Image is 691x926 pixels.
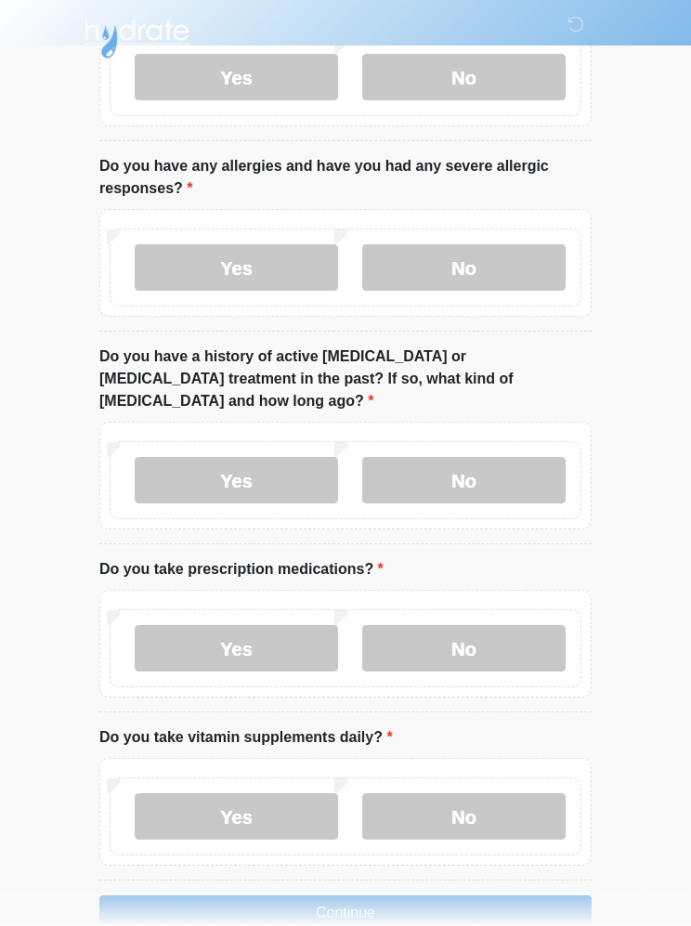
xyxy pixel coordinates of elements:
img: Hydrate IV Bar - Flagstaff Logo [81,14,192,60]
label: No [362,794,566,841]
label: Do you take vitamin supplements daily? [99,727,393,750]
label: No [362,245,566,292]
label: Do you have any allergies and have you had any severe allergic responses? [99,156,592,201]
label: No [362,626,566,672]
label: Yes [135,458,338,504]
label: Yes [135,794,338,841]
label: Yes [135,626,338,672]
label: Do you have a history of active [MEDICAL_DATA] or [MEDICAL_DATA] treatment in the past? If so, wh... [99,346,592,413]
label: Do you take prescription medications? [99,559,384,581]
label: No [362,458,566,504]
label: Yes [135,55,338,101]
label: Yes [135,245,338,292]
label: No [362,55,566,101]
